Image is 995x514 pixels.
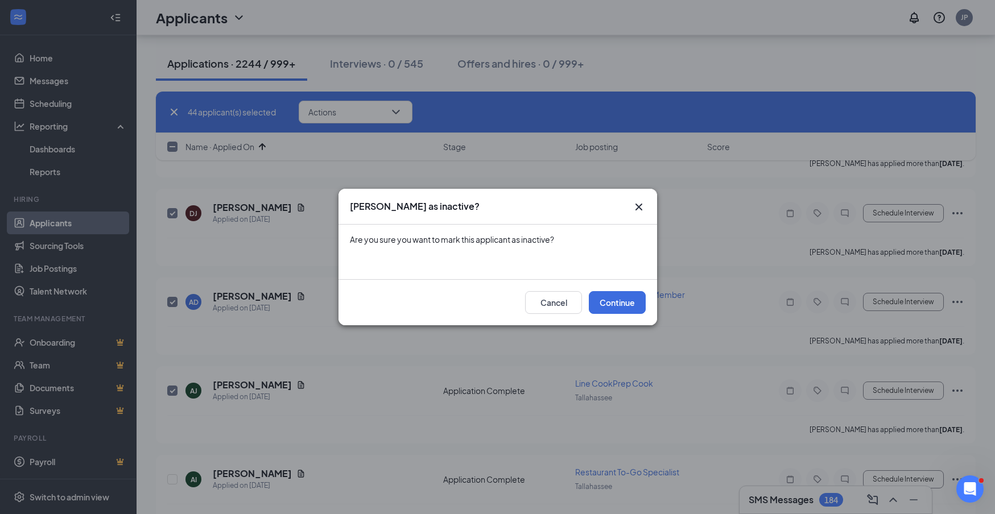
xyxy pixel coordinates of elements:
[632,200,646,214] svg: Cross
[350,200,480,213] h3: [PERSON_NAME] as inactive?
[632,200,646,214] button: Close
[350,234,646,245] div: Are you sure you want to mark this applicant as inactive?
[956,475,984,503] iframe: Intercom live chat
[589,291,646,314] button: Continue
[525,291,582,314] button: Cancel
